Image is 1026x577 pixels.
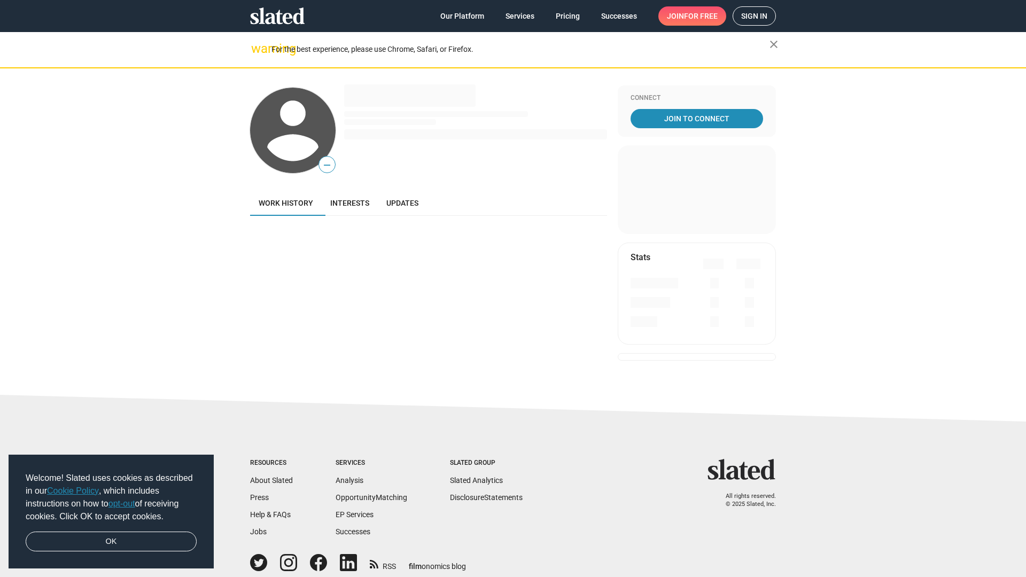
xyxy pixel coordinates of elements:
[336,459,407,467] div: Services
[547,6,588,26] a: Pricing
[386,199,418,207] span: Updates
[409,553,466,572] a: filmonomics blog
[667,6,718,26] span: Join
[319,158,335,172] span: —
[601,6,637,26] span: Successes
[631,94,763,103] div: Connect
[250,476,293,485] a: About Slated
[450,459,523,467] div: Slated Group
[432,6,493,26] a: Our Platform
[250,493,269,502] a: Press
[631,252,650,263] mat-card-title: Stats
[259,199,313,207] span: Work history
[271,42,770,57] div: For the best experience, please use Chrome, Safari, or Firefox.
[767,38,780,51] mat-icon: close
[658,6,726,26] a: Joinfor free
[450,493,523,502] a: DisclosureStatements
[450,476,503,485] a: Slated Analytics
[714,493,776,508] p: All rights reserved. © 2025 Slated, Inc.
[330,199,369,207] span: Interests
[409,562,422,571] span: film
[251,42,264,55] mat-icon: warning
[684,6,718,26] span: for free
[336,476,363,485] a: Analysis
[250,510,291,519] a: Help & FAQs
[250,190,322,216] a: Work history
[336,493,407,502] a: OpportunityMatching
[556,6,580,26] span: Pricing
[378,190,427,216] a: Updates
[336,510,374,519] a: EP Services
[26,532,197,552] a: dismiss cookie message
[322,190,378,216] a: Interests
[506,6,534,26] span: Services
[593,6,646,26] a: Successes
[250,527,267,536] a: Jobs
[108,499,135,508] a: opt-out
[633,109,761,128] span: Join To Connect
[47,486,99,495] a: Cookie Policy
[26,472,197,523] span: Welcome! Slated uses cookies as described in our , which includes instructions on how to of recei...
[733,6,776,26] a: Sign in
[497,6,543,26] a: Services
[631,109,763,128] a: Join To Connect
[440,6,484,26] span: Our Platform
[336,527,370,536] a: Successes
[250,459,293,467] div: Resources
[741,7,767,25] span: Sign in
[9,455,214,569] div: cookieconsent
[370,555,396,572] a: RSS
